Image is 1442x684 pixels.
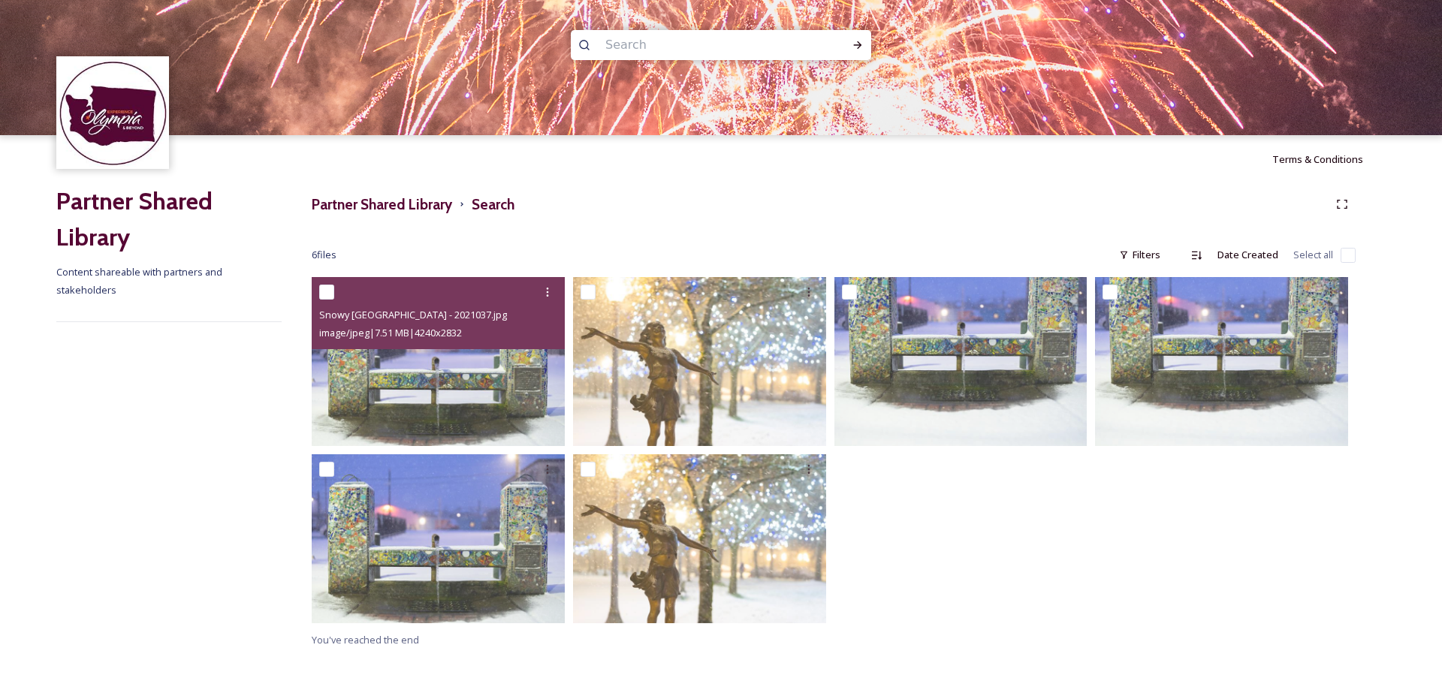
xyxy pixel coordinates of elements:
span: Content shareable with partners and stakeholders [56,265,225,297]
a: Terms & Conditions [1272,150,1386,168]
img: download.jpeg [59,59,167,167]
img: AMD02934.jpg [1095,277,1348,446]
span: Snowy [GEOGRAPHIC_DATA] - 2021037.jpg [319,308,507,321]
span: You've reached the end [312,633,419,646]
img: Snowy Downtown Oly - 2021037.jpg [312,277,565,446]
h3: Search [472,194,514,215]
div: Filters [1112,240,1168,270]
img: AMD02832.jpg [573,454,826,623]
img: Snowy Downtown Oly - 2021038.jpg [834,277,1088,446]
span: 6 file s [312,248,336,262]
h2: Partner Shared Library [56,183,282,255]
div: Date Created [1210,240,1286,270]
span: Terms & Conditions [1272,152,1363,166]
img: Snowy Downtown Oly - 2021011.jpg [573,277,826,446]
h3: Partner Shared Library [312,194,452,215]
img: AMD02932.jpg [312,454,565,623]
span: image/jpeg | 7.51 MB | 4240 x 2832 [319,326,462,339]
input: Search [598,29,804,62]
span: Select all [1293,248,1333,262]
